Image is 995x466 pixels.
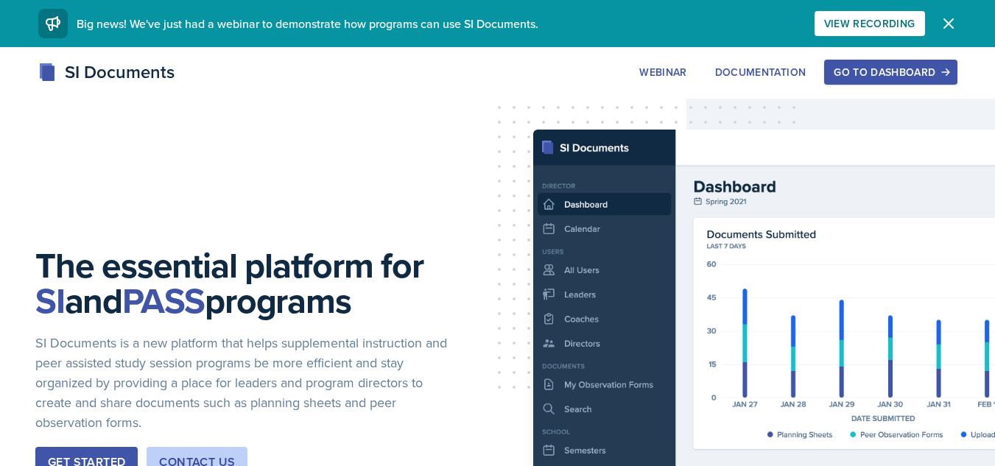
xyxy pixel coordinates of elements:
[630,60,696,85] button: Webinar
[824,18,915,29] div: View Recording
[77,15,538,32] span: Big news! We've just had a webinar to demonstrate how programs can use SI Documents.
[715,66,806,78] div: Documentation
[815,11,925,36] button: View Recording
[824,60,957,85] button: Go to Dashboard
[639,66,686,78] div: Webinar
[38,59,175,85] div: SI Documents
[834,66,947,78] div: Go to Dashboard
[706,60,816,85] button: Documentation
